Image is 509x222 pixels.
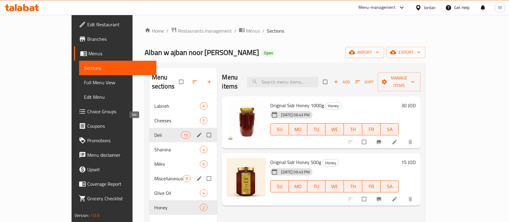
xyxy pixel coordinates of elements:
h2: Menu items [222,73,240,91]
img: Original Sidr Honey 1000g [227,101,265,140]
a: Menu disclaimer [74,148,157,162]
span: M [498,4,502,11]
div: Deli15edit [149,128,217,142]
span: Select to update [358,136,371,148]
span: Olive Oil [154,189,200,197]
span: WE [328,125,341,134]
div: Shanina4 [149,142,217,157]
span: export [391,49,421,56]
span: Sort sections [188,75,203,88]
span: Shanina [154,146,200,153]
a: Coverage Report [74,177,157,191]
div: Milks6 [149,157,217,171]
button: MO [289,123,307,135]
button: WE [325,123,344,135]
span: Coverage Report [87,180,152,188]
a: Coupons [74,119,157,133]
span: Menus [246,27,260,34]
button: edit [195,131,204,139]
span: SA [383,182,397,191]
a: Sections [79,61,157,75]
span: Honey [325,102,341,109]
span: TU [310,182,323,191]
span: Menus [88,50,152,57]
span: Add [334,79,350,85]
button: Branch-specific-item [372,192,387,206]
span: FR [365,125,378,134]
span: Cheeses [154,117,200,124]
span: Menu disclaimer [87,151,152,159]
div: items [200,189,207,197]
a: Edit menu item [392,139,399,145]
div: items [200,160,207,168]
span: Branches [87,35,152,43]
span: Alban w ajban noor [PERSON_NAME] [145,46,259,59]
span: Milks [154,160,200,168]
span: Grocery Checklist [87,195,152,202]
div: Honey [325,102,341,110]
button: TH [344,180,362,192]
div: Miscellaneous [154,175,183,182]
button: SU [270,123,289,135]
span: Choice Groups [87,108,152,115]
div: items [200,204,207,211]
h2: Menu sections [152,73,179,91]
span: 4 [200,147,207,153]
span: 6 [200,161,207,167]
span: Original Sidr Honey 500g [270,158,321,167]
button: SA [381,180,399,192]
button: Manage items [378,72,421,91]
a: Menus [239,27,260,35]
span: Open [261,50,275,56]
span: [DATE] 06:43 PM [279,112,312,118]
span: import [350,49,379,56]
span: TH [346,182,360,191]
span: Version: [75,211,89,219]
span: Honey [154,204,200,211]
button: FR [362,180,381,192]
span: Coupons [87,122,152,130]
li: / [234,27,236,34]
a: Edit menu item [392,196,399,202]
span: Select section [319,76,332,88]
span: Labneh [154,102,200,110]
a: Promotions [74,133,157,148]
div: Labneh6 [149,99,217,113]
span: [DATE] 06:43 PM [279,169,312,175]
button: WE [325,180,344,192]
img: Original Sidr Honey 500g [227,158,265,197]
div: Honey2 [149,200,217,215]
span: Select all sections [175,76,188,88]
span: Deli [154,131,181,139]
span: Sections [267,27,284,34]
button: SU [270,180,289,192]
button: Add [332,77,351,87]
button: MO [289,180,307,192]
span: Full Menu View [84,79,152,86]
span: 4 [200,190,207,196]
nav: breadcrumb [145,27,426,35]
button: TH [344,123,362,135]
button: FR [362,123,381,135]
li: / [262,27,264,34]
span: TH [346,125,360,134]
a: Restaurants management [171,27,232,35]
a: Edit Restaurant [74,17,157,32]
button: delete [404,135,418,149]
button: TU [307,123,326,135]
div: Olive Oil4 [149,186,217,200]
div: Open [261,50,275,57]
span: Edit Menu [84,93,152,101]
span: Restaurants management [178,27,232,34]
div: Menu-management [358,4,395,11]
span: 1.0.0 [90,211,100,219]
span: Original Sidr Honey 1000g [270,101,324,110]
span: 8 [183,176,190,182]
span: Upsell [87,166,152,173]
div: items [200,146,207,153]
a: Branches [74,32,157,46]
span: Add item [332,77,351,87]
